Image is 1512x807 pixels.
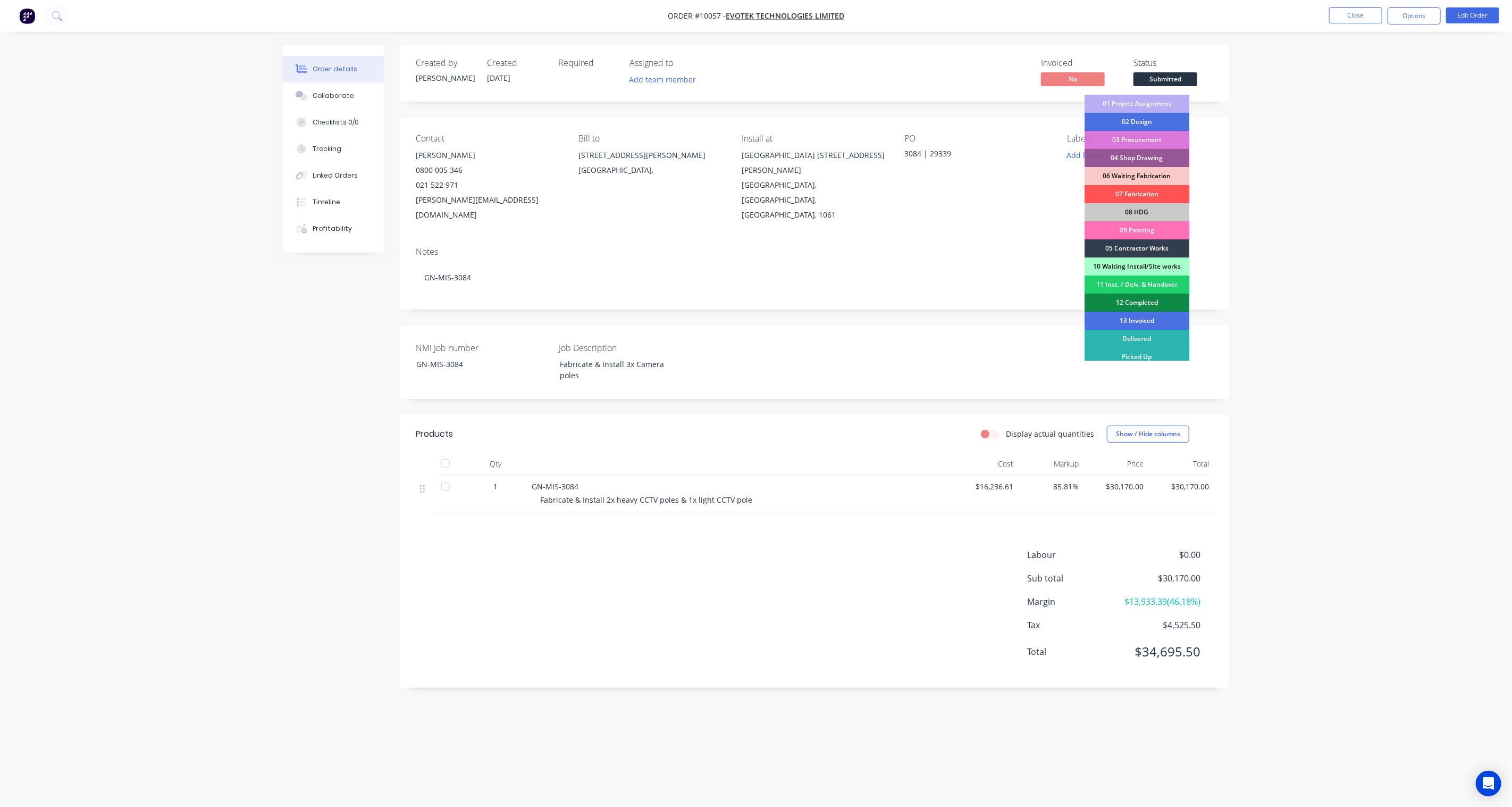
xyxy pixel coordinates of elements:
[1122,548,1200,561] span: $0.00
[742,178,887,222] div: [GEOGRAPHIC_DATA], [GEOGRAPHIC_DATA], [GEOGRAPHIC_DATA], 1061
[1085,276,1189,294] div: 11 Inst. / Delv. & Handover
[624,72,702,87] button: Add team member
[1085,257,1189,276] div: 10 Waiting Install/Site works
[1133,58,1213,68] div: Status
[416,134,561,144] div: Contact
[1122,572,1200,585] span: $30,170.00
[283,215,384,242] button: Profitability
[540,495,752,505] span: Fabricate & Install 2x heavy CCTV poles & 1x light CCTV pole
[416,72,474,84] div: [PERSON_NAME]
[559,342,692,354] label: Job Description
[1027,645,1122,658] span: Total
[1085,330,1189,348] div: Delivered
[578,148,724,182] div: [STREET_ADDRESS][PERSON_NAME][GEOGRAPHIC_DATA],
[416,261,1213,294] div: GN-MIS-3084
[313,197,341,207] div: Timeline
[493,481,498,492] span: 1
[313,144,342,154] div: Tracking
[726,11,844,21] a: Evotek Technologies Limited
[313,64,358,74] div: Order details
[742,134,887,144] div: Install at
[1085,113,1189,131] div: 02 Design
[629,58,736,68] div: Assigned to
[1122,642,1200,661] span: $34,695.50
[1041,72,1105,86] span: No
[1083,453,1148,475] div: Price
[283,56,384,82] button: Order details
[283,82,384,109] button: Collaborate
[578,148,724,163] div: [STREET_ADDRESS][PERSON_NAME]
[283,189,384,215] button: Timeline
[1027,619,1122,631] span: Tax
[578,134,724,144] div: Bill to
[416,193,561,222] div: [PERSON_NAME][EMAIL_ADDRESS][DOMAIN_NAME]
[1041,58,1121,68] div: Invoiced
[1085,131,1189,149] div: 03 Procurement
[313,118,359,127] div: Checklists 0/0
[416,247,1213,257] div: Notes
[416,148,561,222] div: [PERSON_NAME]0800 005 346021 522 971[PERSON_NAME][EMAIL_ADDRESS][DOMAIN_NAME]
[1085,239,1189,257] div: 05 Contractor Works
[19,8,35,24] img: Factory
[1085,221,1189,239] div: 09 Painting
[1476,771,1501,796] div: Open Intercom Messenger
[487,73,510,83] span: [DATE]
[1027,572,1122,585] span: Sub total
[1085,167,1189,185] div: 06 Waiting Fabrication
[1122,619,1200,631] span: $4,525.50
[742,148,887,178] div: [GEOGRAPHIC_DATA] [STREET_ADDRESS][PERSON_NAME]
[1027,548,1122,561] span: Labour
[957,481,1014,492] span: $16,236.61
[1388,7,1441,24] button: Options
[1022,481,1079,492] span: 85.81%
[1006,428,1094,439] label: Display actual quantities
[416,342,549,354] label: NMI Job number
[1133,72,1197,88] button: Submitted
[1027,595,1122,608] span: Margin
[551,356,684,383] div: Fabricate & Install 3x Camera poles
[558,58,617,68] div: Required
[283,109,384,136] button: Checklists 0/0
[408,356,541,372] div: GN-MIS-3084
[313,91,355,101] div: Collaborate
[1061,148,1110,162] button: Add labels
[487,58,545,68] div: Created
[1148,453,1214,475] div: Total
[1085,294,1189,312] div: 12 Completed
[1133,72,1197,86] span: Submitted
[1068,134,1213,144] div: Labels
[1085,149,1189,167] div: 04 Shop Drawing
[953,453,1018,475] div: Cost
[283,136,384,162] button: Tracking
[904,134,1050,144] div: PO
[742,148,887,222] div: [GEOGRAPHIC_DATA] [STREET_ADDRESS][PERSON_NAME][GEOGRAPHIC_DATA], [GEOGRAPHIC_DATA], [GEOGRAPHIC_...
[1085,348,1189,366] div: Picked Up
[1446,7,1499,23] button: Edit Order
[416,163,561,178] div: 0800 005 346
[532,481,578,492] span: GN-MIS-3084
[668,11,726,21] span: Order #10057 -
[578,163,724,178] div: [GEOGRAPHIC_DATA],
[1085,95,1189,113] div: 01 Project Assignment
[1087,481,1144,492] span: $30,170.00
[1018,453,1083,475] div: Markup
[904,148,1037,163] div: 3084 | 29339
[416,148,561,163] div: [PERSON_NAME]
[1107,426,1189,443] button: Show / Hide columns
[416,428,453,440] div: Products
[313,224,352,234] div: Profitability
[629,72,702,87] button: Add team member
[1085,185,1189,203] div: 07 Fabrication
[1329,7,1382,23] button: Close
[1085,203,1189,221] div: 08 HDG
[283,162,384,189] button: Linked Orders
[1085,312,1189,330] div: 13 Invoiced
[1122,595,1200,608] span: $13,933.39 ( 46.18 %)
[1153,481,1209,492] span: $30,170.00
[416,178,561,193] div: 021 522 971
[416,58,474,68] div: Created by
[313,171,358,180] div: Linked Orders
[464,453,527,475] div: Qty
